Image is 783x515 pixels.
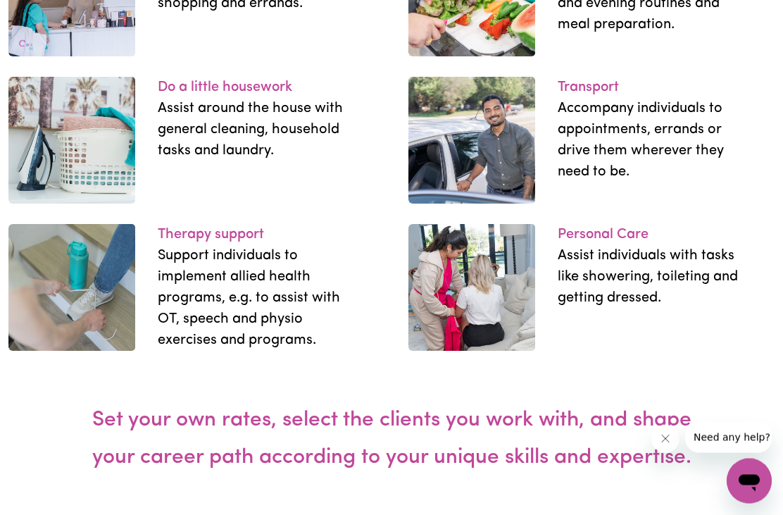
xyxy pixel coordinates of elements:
[408,225,535,352] img: work-23.45e406c6.jpg
[158,77,351,99] p: Do a little housework
[651,425,679,453] iframe: Close message
[158,246,351,352] p: Support individuals to implement allied health programs, e.g. to assist with OT, speech and physi...
[158,225,351,246] p: Therapy support
[8,225,135,352] img: work-13.f164598e.jpg
[558,225,751,246] p: Personal Care
[685,422,772,453] iframe: Message from company
[158,99,351,162] p: Assist around the house with general cleaning, household tasks and laundry.
[408,77,535,204] img: work-22.b58e9bca.jpg
[727,459,772,504] iframe: Button to launch messaging window
[558,246,751,309] p: Assist individuals with tasks like showering, toileting and getting dressed.
[558,77,751,99] p: Transport
[8,77,135,204] img: work-12.ad5d85e4.jpg
[78,385,705,511] h4: Set your own rates, select the clients you work with, and shape your career path according to you...
[558,99,751,183] p: Accompany individuals to appointments, errands or drive them wherever they need to be.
